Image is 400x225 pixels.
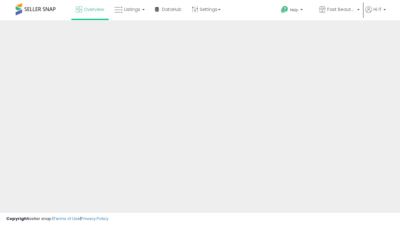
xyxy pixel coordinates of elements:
[327,6,355,12] span: Fast Beauty ([GEOGRAPHIC_DATA])
[373,6,382,12] span: Hi IT
[281,6,288,13] i: Get Help
[365,6,386,20] a: Hi IT
[53,216,80,222] a: Terms of Use
[124,6,140,12] span: Listings
[276,1,313,20] a: Help
[84,6,104,12] span: Overview
[6,216,108,222] div: seller snap | |
[81,216,108,222] a: Privacy Policy
[162,6,182,12] span: DataHub
[290,7,298,12] span: Help
[6,216,29,222] strong: Copyright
